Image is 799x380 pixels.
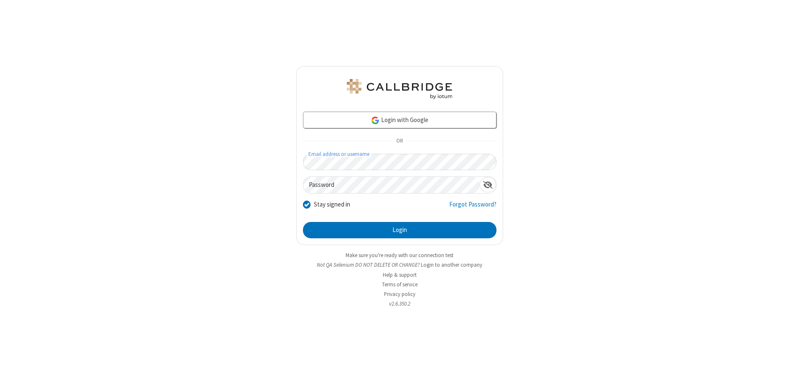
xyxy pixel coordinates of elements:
a: Privacy policy [384,291,415,298]
span: OR [393,135,406,147]
img: QA Selenium DO NOT DELETE OR CHANGE [345,79,454,99]
a: Terms of service [382,281,417,288]
a: Make sure you're ready with our connection test [346,252,453,259]
a: Help & support [383,271,417,278]
img: google-icon.png [371,116,380,125]
label: Stay signed in [314,200,350,209]
input: Email address or username [303,154,496,170]
a: Login with Google [303,112,496,128]
button: Login to another company [421,261,482,269]
div: Show password [480,177,496,192]
button: Login [303,222,496,239]
input: Password [303,177,480,193]
li: Not QA Selenium DO NOT DELETE OR CHANGE? [296,261,503,269]
li: v2.6.350.2 [296,300,503,308]
a: Forgot Password? [449,200,496,216]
